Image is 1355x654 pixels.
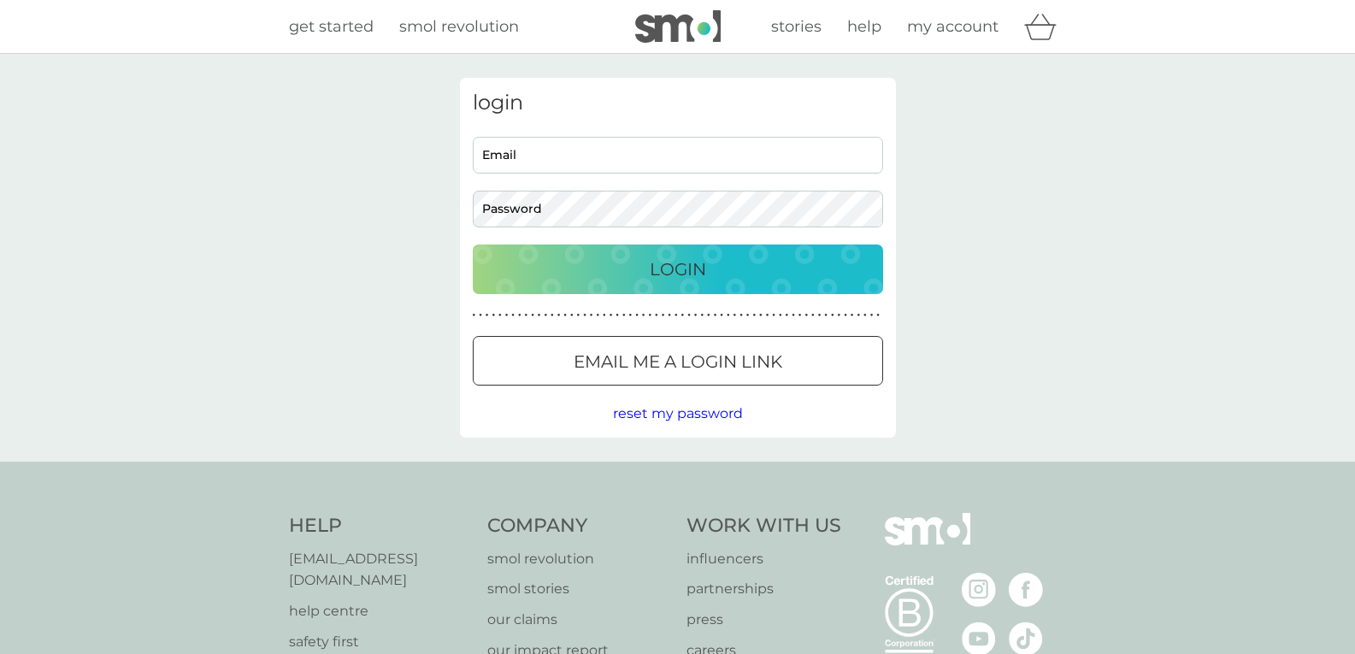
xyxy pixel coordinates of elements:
[720,311,723,320] p: ●
[863,311,867,320] p: ●
[610,311,613,320] p: ●
[694,311,698,320] p: ●
[686,578,841,600] a: partnerships
[650,256,706,283] p: Login
[962,573,996,607] img: visit the smol Instagram page
[616,311,619,320] p: ●
[675,311,678,320] p: ●
[1009,573,1043,607] img: visit the smol Facebook page
[590,311,593,320] p: ●
[486,311,489,320] p: ●
[603,311,606,320] p: ●
[771,17,822,36] span: stories
[289,548,471,592] a: [EMAIL_ADDRESS][DOMAIN_NAME]
[759,311,763,320] p: ●
[844,311,847,320] p: ●
[473,311,476,320] p: ●
[635,311,639,320] p: ●
[824,311,828,320] p: ●
[686,609,841,631] a: press
[870,311,874,320] p: ●
[635,10,721,43] img: smol
[487,548,669,570] a: smol revolution
[727,311,730,320] p: ●
[613,405,743,421] span: reset my password
[686,548,841,570] a: influencers
[798,311,802,320] p: ●
[289,631,471,653] a: safety first
[847,17,881,36] span: help
[838,311,841,320] p: ●
[792,311,795,320] p: ●
[655,311,658,320] p: ●
[642,311,645,320] p: ●
[766,311,769,320] p: ●
[399,17,519,36] span: smol revolution
[531,311,534,320] p: ●
[707,311,710,320] p: ●
[473,336,883,386] button: Email me a login link
[818,311,822,320] p: ●
[570,311,574,320] p: ●
[662,311,665,320] p: ●
[746,311,750,320] p: ●
[518,311,521,320] p: ●
[505,311,509,320] p: ●
[622,311,626,320] p: ●
[714,311,717,320] p: ●
[492,311,495,320] p: ●
[525,311,528,320] p: ●
[700,311,704,320] p: ●
[907,17,999,36] span: my account
[551,311,554,320] p: ●
[686,513,841,539] h4: Work With Us
[538,311,541,320] p: ●
[811,311,815,320] p: ●
[487,578,669,600] a: smol stories
[583,311,586,320] p: ●
[752,311,756,320] p: ●
[772,311,775,320] p: ●
[473,245,883,294] button: Login
[847,15,881,39] a: help
[574,348,782,375] p: Email me a login link
[289,513,471,539] h4: Help
[511,311,515,320] p: ●
[289,17,374,36] span: get started
[771,15,822,39] a: stories
[681,311,685,320] p: ●
[733,311,737,320] p: ●
[885,513,970,571] img: smol
[487,609,669,631] a: our claims
[473,91,883,115] h3: login
[876,311,880,320] p: ●
[498,311,502,320] p: ●
[648,311,651,320] p: ●
[544,311,547,320] p: ●
[779,311,782,320] p: ●
[907,15,999,39] a: my account
[557,311,561,320] p: ●
[739,311,743,320] p: ●
[613,403,743,425] button: reset my password
[1024,9,1067,44] div: basket
[668,311,671,320] p: ●
[577,311,580,320] p: ●
[289,600,471,622] a: help centre
[487,513,669,539] h4: Company
[851,311,854,320] p: ●
[563,311,567,320] p: ●
[687,311,691,320] p: ●
[596,311,599,320] p: ●
[629,311,633,320] p: ●
[786,311,789,320] p: ●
